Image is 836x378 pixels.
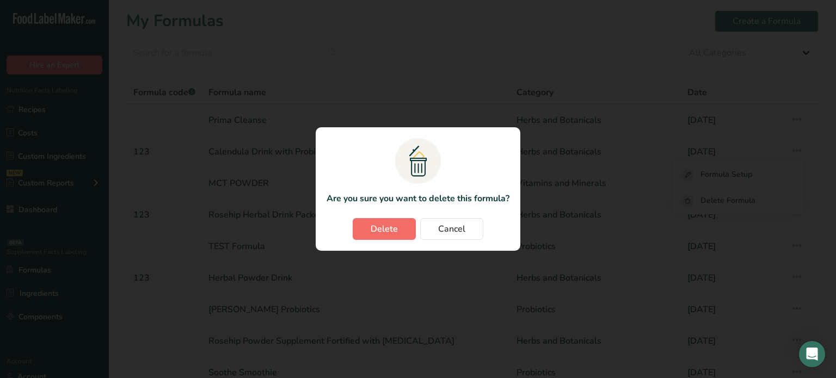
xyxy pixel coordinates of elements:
[353,218,416,240] button: Delete
[438,222,465,236] span: Cancel
[327,192,509,205] p: Are you sure you want to delete this formula?
[371,222,398,236] span: Delete
[799,341,825,367] div: Open Intercom Messenger
[420,218,483,240] button: Cancel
